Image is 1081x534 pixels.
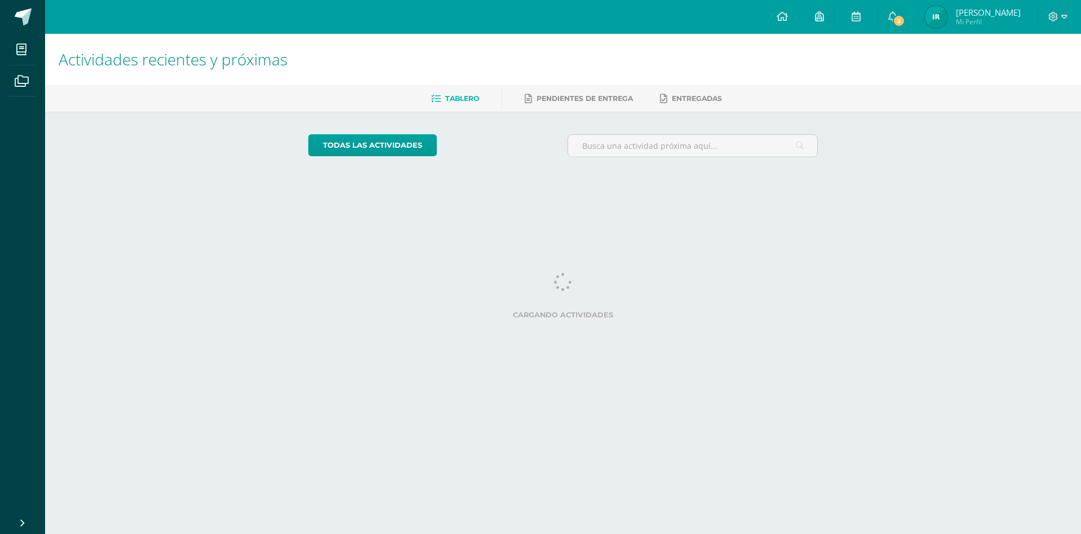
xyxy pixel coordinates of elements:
[525,90,633,108] a: Pendientes de entrega
[308,311,818,319] label: Cargando actividades
[445,94,479,103] span: Tablero
[308,134,437,156] a: todas las Actividades
[893,15,905,27] span: 2
[431,90,479,108] a: Tablero
[59,48,287,70] span: Actividades recientes y próximas
[956,7,1021,18] span: [PERSON_NAME]
[537,94,633,103] span: Pendientes de entrega
[660,90,722,108] a: Entregadas
[568,135,818,157] input: Busca una actividad próxima aquí...
[925,6,947,28] img: 483ac3e177e2f3fe9aafef0d040a50fe.png
[672,94,722,103] span: Entregadas
[956,17,1021,27] span: Mi Perfil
